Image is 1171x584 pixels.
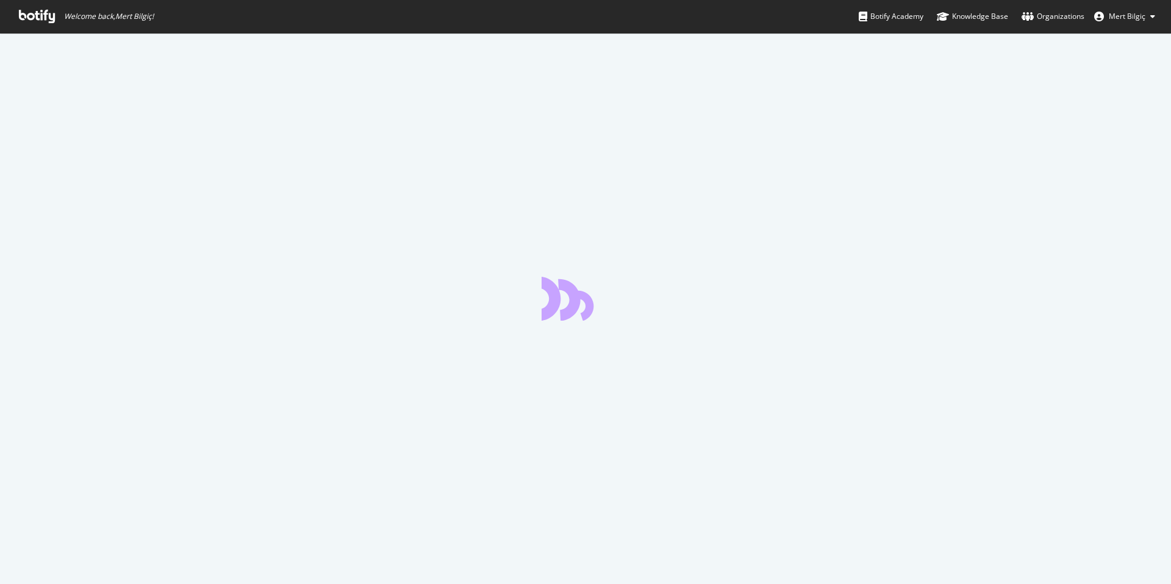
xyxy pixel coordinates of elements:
div: Organizations [1022,10,1084,23]
span: Welcome back, Mert Bilgiç ! [64,12,154,21]
span: Mert Bilgiç [1109,11,1145,21]
button: Mert Bilgiç [1084,7,1165,26]
div: Knowledge Base [937,10,1008,23]
div: Botify Academy [859,10,923,23]
div: animation [542,277,629,321]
